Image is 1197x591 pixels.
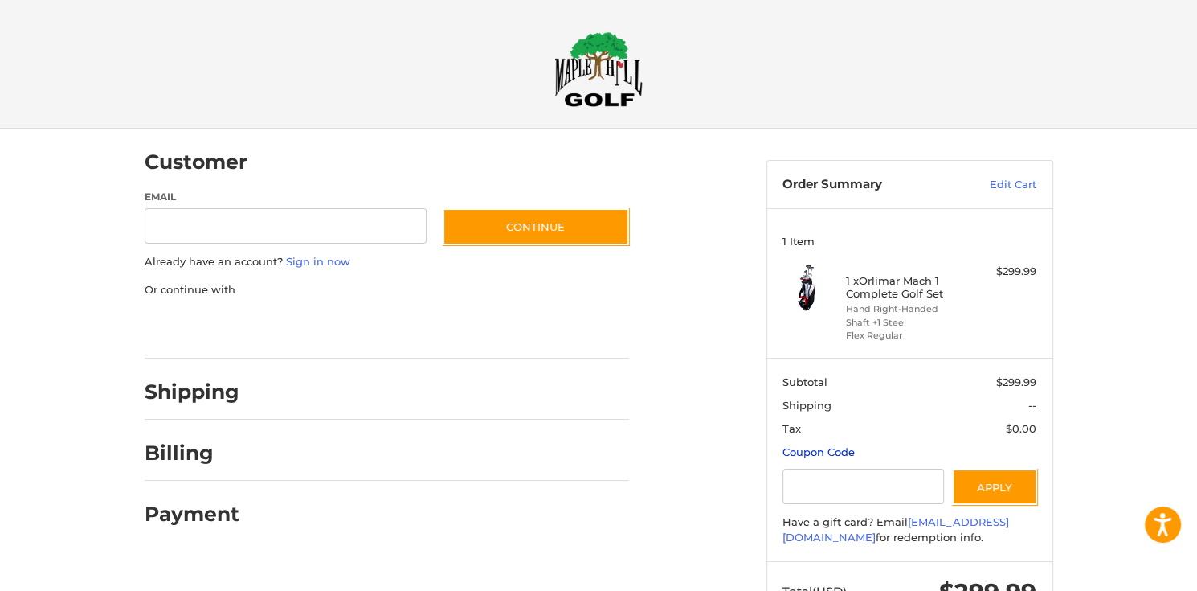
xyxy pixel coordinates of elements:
[782,399,831,412] span: Shipping
[782,422,801,435] span: Tax
[145,380,239,404] h2: Shipping
[782,515,1036,546] div: Have a gift card? Email for redemption info.
[846,274,969,301] h4: 1 x Orlimar Mach 1 Complete Golf Set
[145,502,239,527] h2: Payment
[952,469,1037,505] button: Apply
[782,376,827,388] span: Subtotal
[846,316,969,330] li: Shaft +1 Steel
[145,441,239,466] h2: Billing
[955,177,1036,193] a: Edit Cart
[145,282,629,298] p: Or continue with
[1064,548,1197,591] iframe: Google Customer Reviews
[782,235,1036,248] h3: 1 Item
[782,177,955,193] h3: Order Summary
[782,445,855,458] a: Coupon Code
[139,314,259,343] iframe: PayPal-paypal
[145,190,427,204] label: Email
[782,469,944,505] input: Gift Certificate or Coupon Code
[1028,399,1036,412] span: --
[973,264,1036,280] div: $299.99
[145,254,629,270] p: Already have an account?
[1006,422,1036,435] span: $0.00
[145,150,247,174] h2: Customer
[276,314,396,343] iframe: PayPal-paylater
[286,255,350,268] a: Sign in now
[411,314,532,343] iframe: PayPal-venmo
[846,302,969,316] li: Hand Right-Handed
[996,376,1036,388] span: $299.99
[443,208,629,245] button: Continue
[846,329,969,343] li: Flex Regular
[554,31,643,107] img: Maple Hill Golf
